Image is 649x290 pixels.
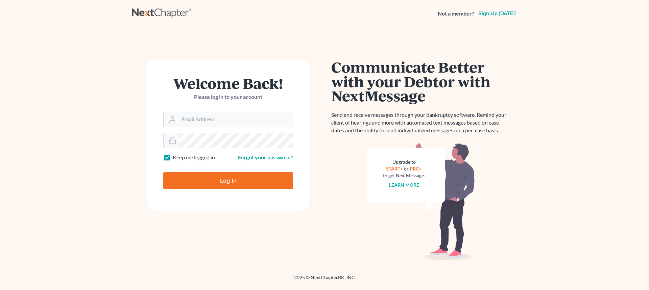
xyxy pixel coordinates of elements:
span: or [404,166,409,172]
a: Sign up [DATE]! [477,11,517,16]
div: 2025 © NextChapterBK, INC [132,274,517,286]
strong: Not a member? [438,10,474,18]
input: Email Address [179,112,293,127]
a: PRO+ [410,166,422,172]
h1: Communicate Better with your Debtor with NextMessage [331,60,510,103]
img: nextmessage_bg-59042aed3d76b12b5cd301f8e5b87938c9018125f34e5fa2b7a6b67550977c72.svg [367,142,475,261]
div: to get NextMessage. [383,172,425,179]
a: Learn more [389,182,419,188]
a: START+ [386,166,403,172]
div: Upgrade to [383,159,425,165]
a: Forgot your password? [238,154,293,160]
h1: Welcome Back! [163,76,293,90]
p: Send and receive messages through your bankruptcy software. Remind your client of hearings and mo... [331,111,510,134]
input: Log In [163,172,293,189]
label: Keep me logged in [173,154,215,161]
p: Please log in to your account [163,93,293,101]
